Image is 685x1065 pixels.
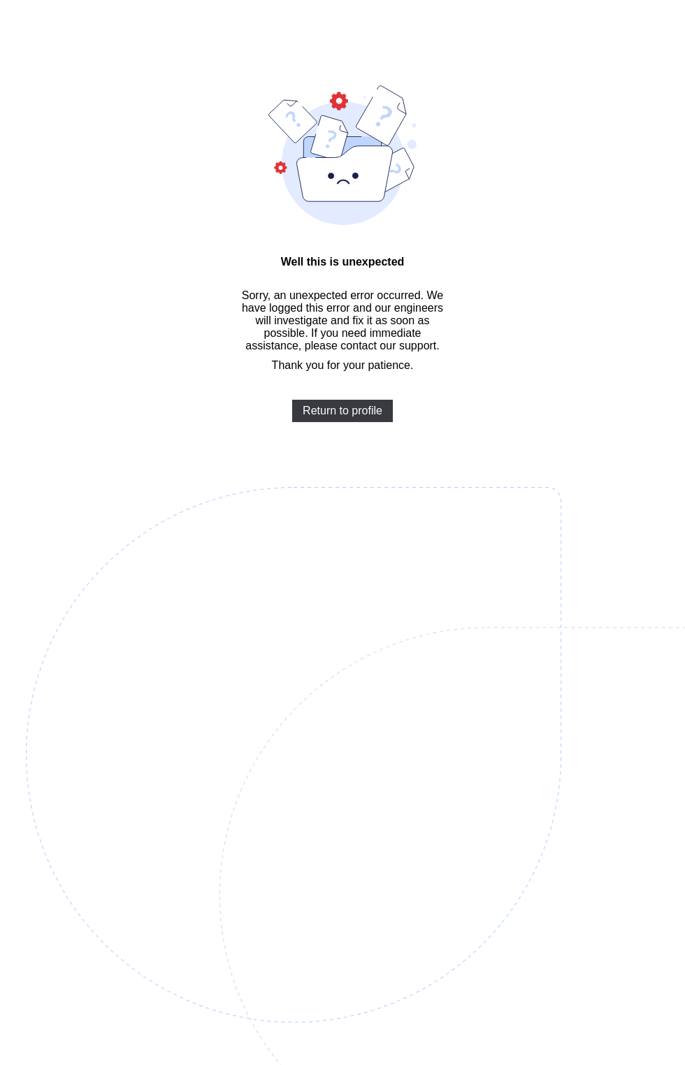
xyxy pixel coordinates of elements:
[272,359,414,371] span: Thank you for your patience.
[240,289,445,352] span: Sorry, an unexpected error occurred. We have logged this error and our engineers will investigate...
[268,85,417,225] img: error-bound.9d27ae2af7d8ffd69f21ced9f822e0fd.svg
[303,405,382,417] span: Return to profile
[240,256,445,268] span: Well this is unexpected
